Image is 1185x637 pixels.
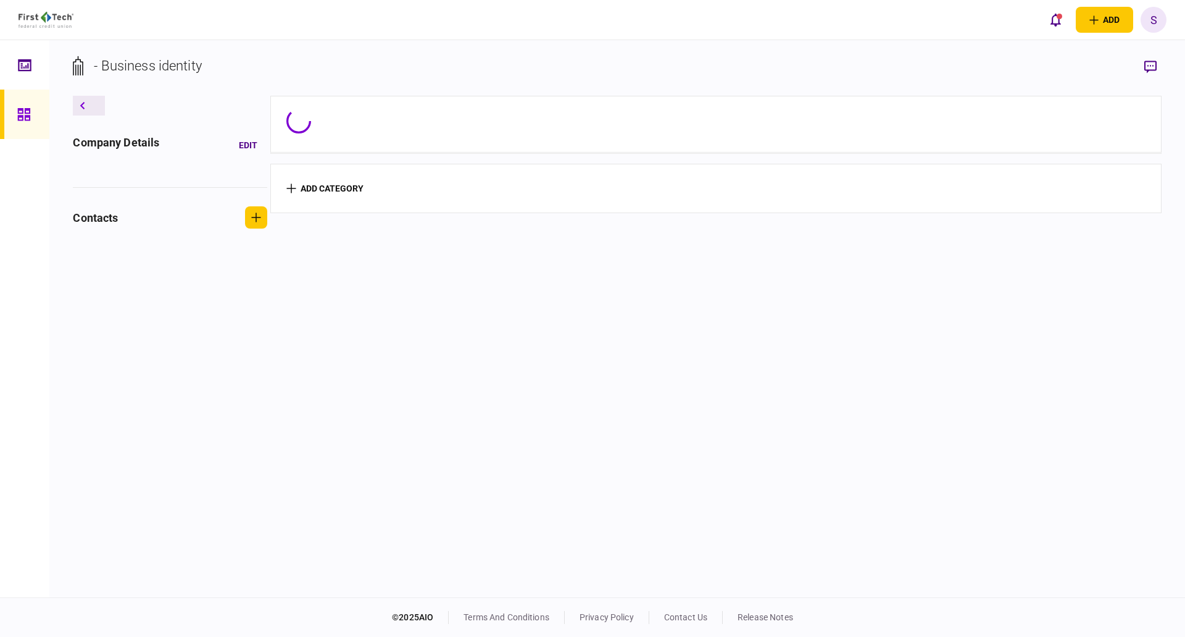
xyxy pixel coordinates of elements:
div: company details [73,134,159,156]
a: contact us [664,612,707,622]
a: privacy policy [580,612,634,622]
button: Edit [229,134,267,156]
button: open adding identity options [1076,7,1133,33]
div: © 2025 AIO [392,611,449,624]
div: - Business identity [94,56,202,76]
button: add category [286,184,364,193]
img: client company logo [19,12,73,28]
button: S [1141,7,1166,33]
a: release notes [738,612,793,622]
button: open notifications list [1042,7,1068,33]
a: terms and conditions [464,612,549,622]
div: contacts [73,209,118,226]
